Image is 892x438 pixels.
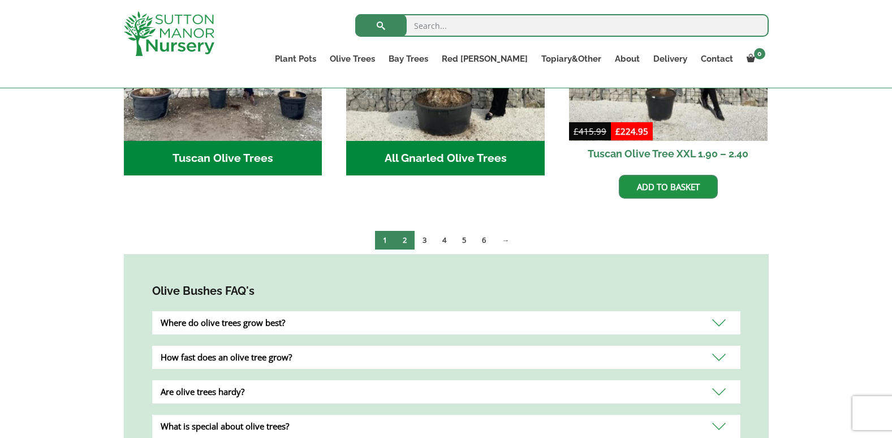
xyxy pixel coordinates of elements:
[152,311,740,334] div: Where do olive trees grow best?
[574,126,579,137] span: £
[574,126,606,137] bdi: 415.99
[694,51,740,67] a: Contact
[152,415,740,438] div: What is special about olive trees?
[754,48,765,59] span: 0
[569,141,768,166] h2: Tuscan Olive Tree XXL 1.90 – 2.40
[454,231,474,250] a: Page 5
[740,51,769,67] a: 0
[615,126,620,137] span: £
[152,346,740,369] div: How fast does an olive tree grow?
[434,231,454,250] a: Page 4
[124,11,214,56] img: logo
[435,51,535,67] a: Red [PERSON_NAME]
[124,141,322,176] h2: Tuscan Olive Trees
[346,141,545,176] h2: All Gnarled Olive Trees
[608,51,647,67] a: About
[268,51,323,67] a: Plant Pots
[474,231,494,250] a: Page 6
[647,51,694,67] a: Delivery
[535,51,608,67] a: Topiary&Other
[395,231,415,250] a: Page 2
[615,126,648,137] bdi: 224.95
[323,51,382,67] a: Olive Trees
[494,231,517,250] a: →
[152,282,740,300] h4: Olive Bushes FAQ's
[124,230,769,254] nav: Product Pagination
[415,231,434,250] a: Page 3
[152,380,740,403] div: Are olive trees hardy?
[355,14,769,37] input: Search...
[382,51,435,67] a: Bay Trees
[375,231,395,250] span: Page 1
[619,175,718,199] a: Add to basket: “Tuscan Olive Tree XXL 1.90 - 2.40”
